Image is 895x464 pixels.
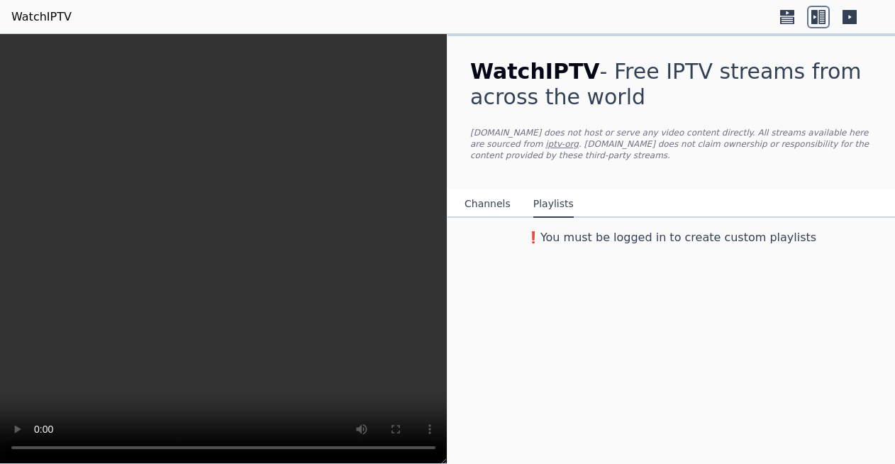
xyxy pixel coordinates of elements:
button: Playlists [533,191,574,218]
button: Channels [465,191,511,218]
a: iptv-org [545,139,579,149]
p: [DOMAIN_NAME] does not host or serve any video content directly. All streams available here are s... [470,127,872,161]
a: WatchIPTV [11,9,72,26]
h1: - Free IPTV streams from across the world [470,59,872,110]
span: WatchIPTV [470,59,600,84]
h3: ❗️You must be logged in to create custom playlists [448,229,895,246]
